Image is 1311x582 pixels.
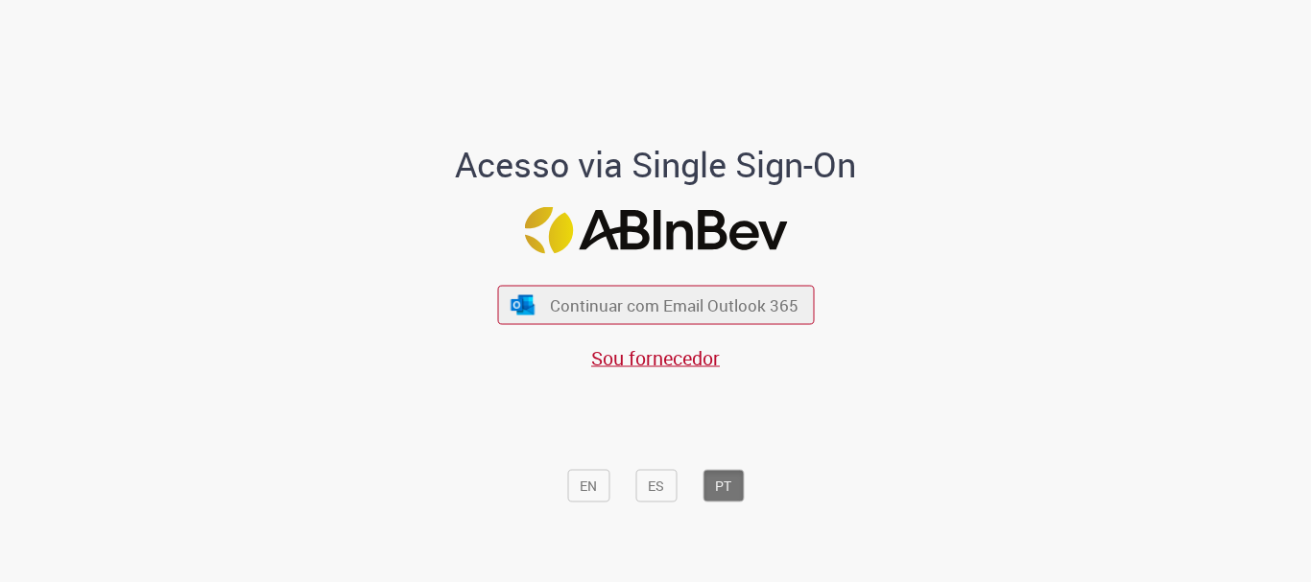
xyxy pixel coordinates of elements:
img: Logo ABInBev [524,207,787,254]
a: Sou fornecedor [591,345,720,371]
img: ícone Azure/Microsoft 360 [510,294,536,314]
button: EN [567,470,609,502]
span: Continuar com Email Outlook 365 [550,294,799,316]
button: ES [635,470,677,502]
button: PT [703,470,744,502]
button: ícone Azure/Microsoft 360 Continuar com Email Outlook 365 [497,286,814,325]
h1: Acesso via Single Sign-On [390,146,922,184]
